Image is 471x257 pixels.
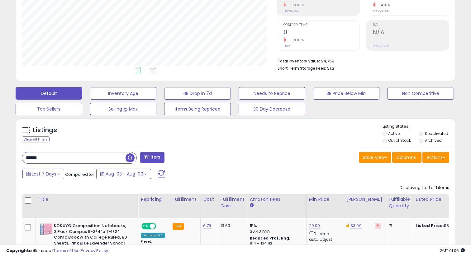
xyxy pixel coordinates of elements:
[6,248,29,254] strong: Copyright
[173,196,198,203] div: Fulfillment
[65,171,94,177] span: Compared to:
[155,224,165,229] span: OFF
[392,152,421,163] button: Columns
[221,196,245,209] div: Fulfillment Cost
[250,223,302,229] div: 15%
[22,136,50,142] div: Clear All Filters
[53,248,80,254] a: Terms of Use
[327,65,335,71] span: $1.21
[373,29,449,37] h2: N/A
[141,196,167,203] div: Repricing
[106,171,143,177] span: Aug-03 - Aug-09
[416,223,444,229] b: Listed Price:
[389,196,410,209] div: Fulfillable Quantity
[22,169,64,179] button: Last 7 Days
[313,87,380,100] button: BB Price Below Min
[250,196,304,203] div: Amazon Fees
[383,124,456,130] p: Listing States:
[6,248,108,254] div: seller snap | |
[90,103,157,115] button: Selling @ Max
[286,3,304,7] small: -100.00%
[90,87,157,100] button: Inventory Age
[389,223,408,229] div: 71
[221,223,242,229] div: 13.63
[250,229,302,234] div: $0.40 min
[309,230,339,248] div: Disable auto adjust min
[350,223,362,229] a: 33.99
[376,3,390,7] small: -14.07%
[33,126,57,135] h5: Listings
[164,103,231,115] button: Items Being Repriced
[40,223,52,235] img: 41BTXou9J7L._SL40_.jpg
[203,196,215,203] div: Cost
[400,185,449,191] div: Displaying 1 to 1 of 1 items
[440,248,465,254] span: 2025-08-17 01:05 GMT
[373,9,388,13] small: Prev: 74.14%
[239,103,305,115] button: 30 Day Decrease
[278,58,320,64] b: Total Inventory Value:
[283,29,359,37] h2: 0
[16,87,82,100] button: Default
[425,131,448,136] label: Deactivated
[142,224,150,229] span: ON
[81,248,108,254] a: Privacy Policy
[346,196,383,203] div: [PERSON_NAME]
[373,44,389,48] small: Prev: 30.22%
[16,103,82,115] button: Top Sellers
[283,9,298,13] small: Prev: $2.04
[309,196,341,203] div: Min Price
[387,87,454,100] button: Non Competitive
[239,87,305,100] button: Needs to Reprice
[164,87,231,100] button: BB Drop in 7d
[250,203,254,208] small: Amazon Fees.
[416,223,467,229] div: $33.68
[140,152,164,163] button: Filters
[388,138,411,143] label: Out of Stock
[96,169,151,179] button: Aug-03 - Aug-09
[38,196,136,203] div: Title
[309,223,320,229] a: 29.00
[173,223,184,230] small: FBA
[141,233,165,238] div: Amazon AI *
[373,23,449,27] span: ROI
[283,23,359,27] span: Ordered Items
[278,57,445,64] li: $4,759
[396,154,416,161] span: Columns
[388,131,400,136] label: Active
[416,196,469,203] div: Listed Price
[250,235,291,241] b: Reduced Prof. Rng.
[278,66,326,71] b: Short Term Storage Fees:
[425,138,442,143] label: Archived
[286,38,304,42] small: -100.00%
[422,152,449,163] button: Actions
[359,152,391,163] button: Save View
[283,44,291,48] small: Prev: 1
[32,171,56,177] span: Last 7 Days
[203,223,212,229] a: 6.75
